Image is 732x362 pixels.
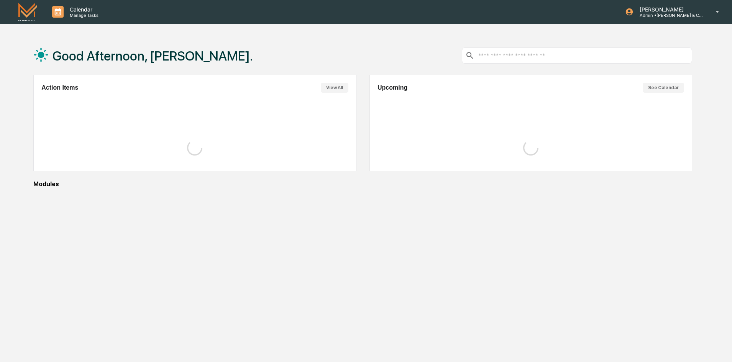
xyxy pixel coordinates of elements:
h2: Upcoming [377,84,407,91]
p: Admin • [PERSON_NAME] & Co. - BD [634,13,705,18]
img: logo [18,3,37,21]
button: See Calendar [643,83,684,93]
h2: Action Items [41,84,78,91]
h1: Good Afternoon, [PERSON_NAME]. [53,48,253,64]
button: View All [321,83,348,93]
p: Manage Tasks [64,13,102,18]
div: Modules [33,180,692,188]
p: Calendar [64,6,102,13]
p: [PERSON_NAME] [634,6,705,13]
